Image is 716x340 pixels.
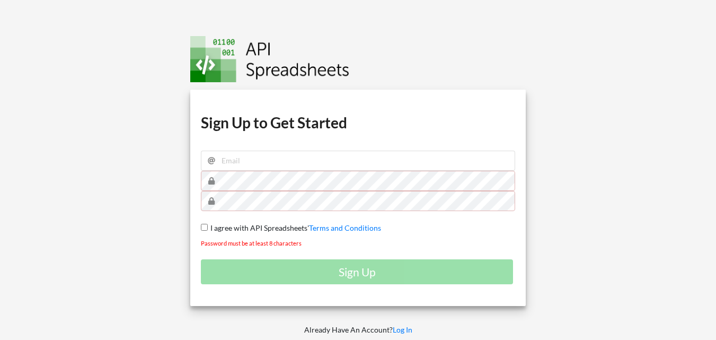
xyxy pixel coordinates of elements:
[201,113,515,132] h1: Sign Up to Get Started
[208,223,309,232] span: I agree with API Spreadsheets'
[201,151,515,171] input: Email
[393,325,412,334] a: Log In
[309,223,381,232] a: Terms and Conditions
[201,240,302,247] small: Password must be at least 8 characters
[183,325,533,335] p: Already Have An Account?
[190,36,349,82] img: Logo.png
